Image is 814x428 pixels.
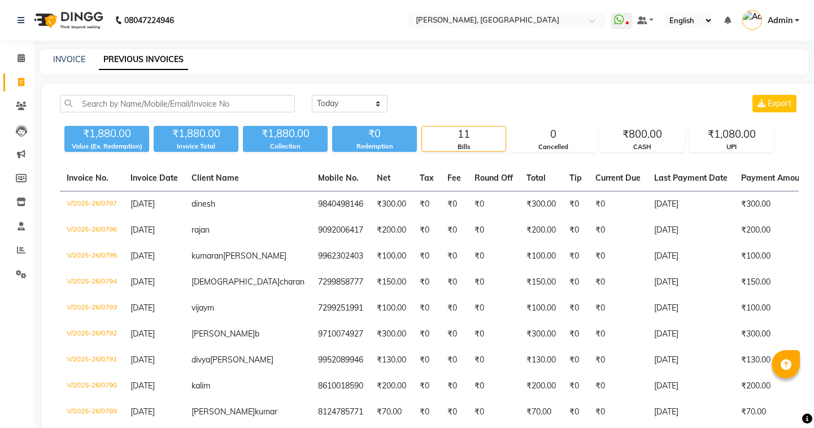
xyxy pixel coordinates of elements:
span: Tip [569,173,582,183]
td: ₹0 [468,217,520,243]
td: ₹100.00 [520,243,563,269]
td: ₹70.00 [520,399,563,425]
b: 08047224946 [124,5,174,36]
span: Invoice Date [130,173,178,183]
div: 11 [422,126,506,142]
td: ₹0 [563,321,589,347]
td: ₹130.00 [520,347,563,373]
td: V/2025-26/0790 [60,373,124,399]
td: ₹150.00 [520,269,563,295]
td: ₹200.00 [370,217,413,243]
td: 9840498146 [311,191,370,218]
span: Invoice No. [67,173,108,183]
td: [DATE] [647,269,734,295]
td: [DATE] [647,399,734,425]
td: ₹0 [589,399,647,425]
div: Value (Ex. Redemption) [64,142,149,151]
span: Mobile No. [318,173,359,183]
td: 9952089946 [311,347,370,373]
td: ₹300.00 [370,191,413,218]
span: rajan [191,225,210,235]
td: [DATE] [647,217,734,243]
td: V/2025-26/0797 [60,191,124,218]
div: UPI [690,142,773,152]
td: V/2025-26/0794 [60,269,124,295]
iframe: chat widget [767,383,803,417]
span: [PERSON_NAME] [223,251,286,261]
a: INVOICE [53,54,85,64]
td: ₹0 [468,321,520,347]
td: 9092006417 [311,217,370,243]
div: CASH [600,142,684,152]
td: ₹0 [468,243,520,269]
span: [DATE] [130,225,155,235]
td: ₹0 [468,399,520,425]
span: Admin [768,15,793,27]
td: ₹0 [589,191,647,218]
td: [DATE] [647,373,734,399]
td: ₹0 [589,243,647,269]
div: Redemption [332,142,417,151]
div: Bills [422,142,506,152]
td: [DATE] [647,321,734,347]
div: ₹1,880.00 [64,126,149,142]
span: [DATE] [130,381,155,391]
span: [DATE] [130,251,155,261]
span: Last Payment Date [654,173,728,183]
td: ₹0 [441,269,468,295]
td: ₹0 [413,243,441,269]
td: ₹300.00 [370,321,413,347]
td: ₹0 [441,373,468,399]
span: [DATE] [130,407,155,417]
td: ₹0 [468,191,520,218]
span: [DATE] [130,199,155,209]
td: 7299251991 [311,295,370,321]
td: ₹0 [441,295,468,321]
span: kumar [255,407,277,417]
span: Client Name [191,173,239,183]
span: kalim [191,381,210,391]
td: ₹100.00 [370,295,413,321]
td: [DATE] [647,191,734,218]
td: ₹0 [589,217,647,243]
div: Cancelled [511,142,595,152]
a: PREVIOUS INVOICES [99,50,188,70]
td: ₹0 [589,347,647,373]
div: ₹0 [332,126,417,142]
span: [PERSON_NAME] [191,407,255,417]
td: ₹70.00 [370,399,413,425]
input: Search by Name/Mobile/Email/Invoice No [60,95,295,112]
td: ₹0 [413,295,441,321]
td: ₹0 [468,295,520,321]
td: 8610018590 [311,373,370,399]
td: ₹0 [563,269,589,295]
span: m [207,303,214,313]
td: ₹0 [413,373,441,399]
span: [PERSON_NAME] [191,329,255,339]
td: ₹100.00 [520,295,563,321]
span: charan [280,277,304,287]
td: ₹0 [589,269,647,295]
td: ₹0 [441,399,468,425]
td: 7299858777 [311,269,370,295]
div: ₹1,080.00 [690,126,773,142]
td: [DATE] [647,243,734,269]
td: ₹0 [563,373,589,399]
td: V/2025-26/0793 [60,295,124,321]
td: ₹0 [413,347,441,373]
span: Round Off [475,173,513,183]
td: ₹100.00 [370,243,413,269]
button: Export [752,95,796,112]
td: ₹0 [563,217,589,243]
td: ₹130.00 [370,347,413,373]
td: ₹0 [413,269,441,295]
td: ₹0 [589,321,647,347]
td: ₹0 [563,191,589,218]
span: [DEMOGRAPHIC_DATA] [191,277,280,287]
span: dinesh [191,199,215,209]
span: [DATE] [130,303,155,313]
span: [PERSON_NAME] [210,355,273,365]
td: ₹0 [468,269,520,295]
span: [DATE] [130,355,155,365]
div: ₹1,880.00 [154,126,238,142]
